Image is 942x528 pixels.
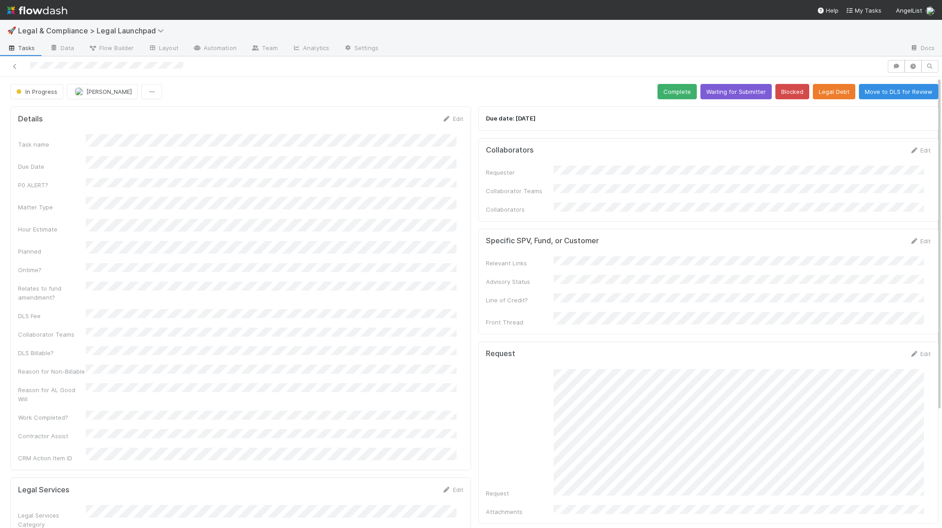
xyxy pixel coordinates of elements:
div: P0 ALERT? [18,181,86,190]
div: Request [486,489,554,498]
a: Edit [909,350,931,357]
a: Edit [442,115,463,122]
div: Collaborator Teams [486,186,554,195]
a: Layout [141,42,186,56]
a: Team [244,42,285,56]
button: Legal Debt [813,84,855,99]
button: In Progress [10,84,63,99]
button: Blocked [775,84,809,99]
span: 🚀 [7,27,16,34]
div: Planned [18,247,86,256]
span: [PERSON_NAME] [86,88,132,95]
img: logo-inverted-e16ddd16eac7371096b0.svg [7,3,67,18]
div: Relates to fund amendment? [18,284,86,302]
div: Attachments [486,507,554,516]
div: Relevant Links [486,259,554,268]
button: Complete [658,84,697,99]
div: Help [817,6,839,15]
div: Line of Credit? [486,296,554,305]
img: avatar_6811aa62-070e-4b0a-ab85-15874fb457a1.png [926,6,935,15]
h5: Legal Services [18,486,70,495]
strong: Due date: [DATE] [486,115,536,122]
a: Data [42,42,81,56]
h5: Collaborators [486,146,534,155]
span: In Progress [14,88,57,95]
h5: Specific SPV, Fund, or Customer [486,236,599,245]
a: My Tasks [846,6,881,15]
div: Due Date [18,162,86,171]
button: Move to DLS for Review [859,84,938,99]
div: Hour Estimate [18,225,86,234]
div: Reason for AL Good Will [18,385,86,403]
div: Ontime? [18,265,86,274]
div: Requester [486,168,554,177]
div: Advisory Status [486,277,554,286]
div: Contractor Assist [18,431,86,440]
div: DLS Billable? [18,348,86,357]
a: Edit [909,237,931,245]
a: Edit [909,147,931,154]
div: Collaborator Teams [18,330,86,339]
div: Front Thread [486,318,554,327]
div: Collaborators [486,205,554,214]
span: Legal & Compliance > Legal Launchpad [18,26,168,35]
div: DLS Fee [18,311,86,320]
a: Edit [442,486,463,493]
a: Docs [903,42,942,56]
a: Analytics [285,42,336,56]
div: Work Completed? [18,413,86,422]
span: AngelList [896,7,922,14]
a: Automation [186,42,244,56]
div: Reason for Non-Billable [18,367,86,376]
h5: Request [486,349,515,358]
button: [PERSON_NAME] [67,84,138,99]
a: Flow Builder [81,42,141,56]
div: Matter Type [18,203,86,212]
div: Task name [18,140,86,149]
div: CRM Action Item ID [18,454,86,463]
img: avatar_b5be9b1b-4537-4870-b8e7-50cc2287641b.png [75,87,84,96]
span: Tasks [7,43,35,52]
a: Settings [336,42,386,56]
span: My Tasks [846,7,881,14]
h5: Details [18,115,43,124]
span: Flow Builder [89,43,134,52]
button: Waiting for Submitter [700,84,772,99]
